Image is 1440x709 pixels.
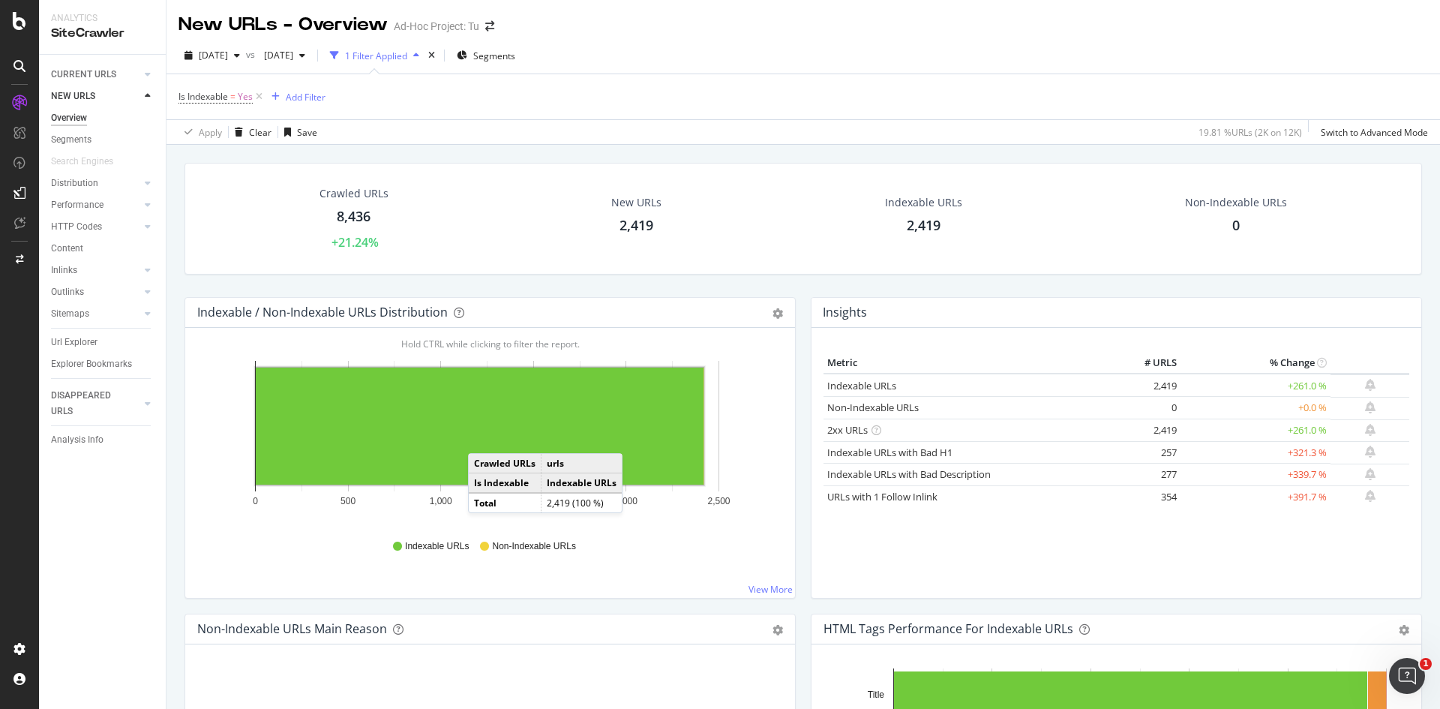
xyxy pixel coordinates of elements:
[51,67,116,83] div: CURRENT URLS
[253,496,258,506] text: 0
[178,120,222,144] button: Apply
[199,126,222,139] div: Apply
[324,44,425,68] button: 1 Filter Applied
[772,308,783,319] div: gear
[1315,120,1428,144] button: Switch to Advanced Mode
[51,154,113,170] div: Search Engines
[1365,379,1375,391] div: bell-plus
[1180,397,1330,419] td: +0.0 %
[51,132,155,148] a: Segments
[1180,374,1330,397] td: +261.0 %
[51,89,140,104] a: NEW URLS
[405,540,469,553] span: Indexable URLs
[473,50,515,62] span: Segments
[51,110,87,126] div: Overview
[611,195,661,210] div: New URLs
[492,540,575,553] span: Non-Indexable URLs
[178,44,246,68] button: [DATE]
[425,48,438,63] div: times
[1120,464,1180,486] td: 277
[541,473,622,493] td: Indexable URLs
[1180,464,1330,486] td: +339.7 %
[51,356,132,372] div: Explorer Bookmarks
[51,219,140,235] a: HTTP Codes
[51,335,97,350] div: Url Explorer
[1120,441,1180,464] td: 257
[1185,195,1287,210] div: Non-Indexable URLs
[265,88,325,106] button: Add Filter
[197,305,448,320] div: Indexable / Non-Indexable URLs Distribution
[51,67,140,83] a: CURRENT URLS
[1180,352,1330,374] th: % Change
[430,496,452,506] text: 1,000
[1365,401,1375,413] div: bell-plus
[451,44,521,68] button: Segments
[1180,419,1330,442] td: +261.0 %
[197,352,778,526] svg: A chart.
[51,12,154,25] div: Analytics
[885,195,962,210] div: Indexable URLs
[615,496,637,506] text: 2,000
[1120,352,1180,374] th: # URLS
[823,302,867,323] h4: Insights
[51,335,155,350] a: Url Explorer
[51,89,95,104] div: NEW URLS
[827,379,896,392] a: Indexable URLs
[1232,216,1240,236] div: 0
[51,388,140,419] a: DISAPPEARED URLS
[1365,468,1375,480] div: bell-plus
[229,120,271,144] button: Clear
[772,625,783,635] div: gear
[1365,424,1375,436] div: bell-plus
[469,454,541,473] td: Crawled URLs
[827,401,919,414] a: Non-Indexable URLs
[331,234,379,251] div: +21.24%
[51,241,83,257] div: Content
[1120,374,1180,397] td: 2,419
[51,197,140,213] a: Performance
[51,25,154,42] div: SiteCrawler
[51,432,103,448] div: Analysis Info
[51,432,155,448] a: Analysis Info
[827,467,991,481] a: Indexable URLs with Bad Description
[541,493,622,512] td: 2,419 (100 %)
[51,176,98,191] div: Distribution
[823,621,1073,636] div: HTML Tags Performance for Indexable URLs
[246,48,258,61] span: vs
[238,86,253,107] span: Yes
[51,154,128,170] a: Search Engines
[1420,658,1432,670] span: 1
[485,21,494,32] div: arrow-right-arrow-left
[707,496,730,506] text: 2,500
[541,454,622,473] td: urls
[1399,625,1409,635] div: gear
[748,583,793,596] a: View More
[619,216,653,236] div: 2,419
[199,49,228,62] span: 2025 Oct. 1st
[868,689,885,700] text: Title
[1321,126,1428,139] div: Switch to Advanced Mode
[51,388,127,419] div: DISAPPEARED URLS
[197,621,387,636] div: Non-Indexable URLs Main Reason
[1120,397,1180,419] td: 0
[1389,658,1425,694] iframe: Intercom live chat
[827,446,952,459] a: Indexable URLs with Bad H1
[51,132,91,148] div: Segments
[51,306,140,322] a: Sitemaps
[1198,126,1302,139] div: 19.81 % URLs ( 2K on 12K )
[827,423,868,437] a: 2xx URLs
[1365,490,1375,502] div: bell-plus
[340,496,355,506] text: 500
[337,207,370,227] div: 8,436
[249,126,271,139] div: Clear
[278,120,317,144] button: Save
[51,284,84,300] div: Outlinks
[51,284,140,300] a: Outlinks
[1120,485,1180,508] td: 354
[51,263,77,278] div: Inlinks
[51,263,140,278] a: Inlinks
[394,19,479,34] div: Ad-Hoc Project: Tu
[51,356,155,372] a: Explorer Bookmarks
[469,493,541,512] td: Total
